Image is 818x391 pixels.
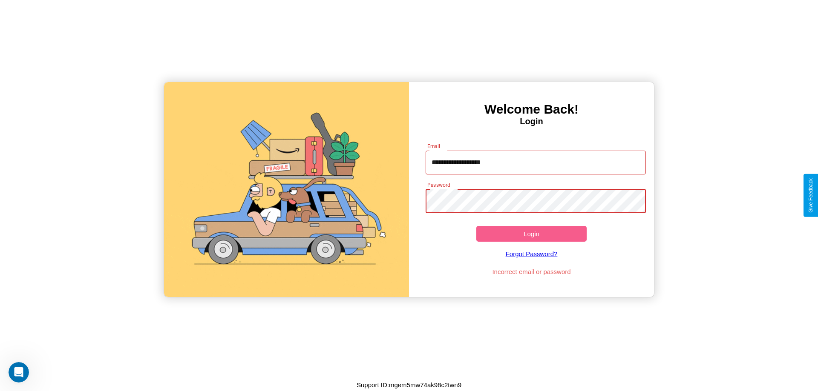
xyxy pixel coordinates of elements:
iframe: Intercom live chat [9,362,29,382]
p: Support ID: mgem5mw74ak98c2twn9 [357,379,461,391]
h4: Login [409,117,654,126]
button: Login [476,226,587,242]
label: Password [427,181,450,188]
p: Incorrect email or password [421,266,642,277]
img: gif [164,82,409,297]
h3: Welcome Back! [409,102,654,117]
a: Forgot Password? [421,242,642,266]
label: Email [427,143,441,150]
div: Give Feedback [808,178,814,213]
